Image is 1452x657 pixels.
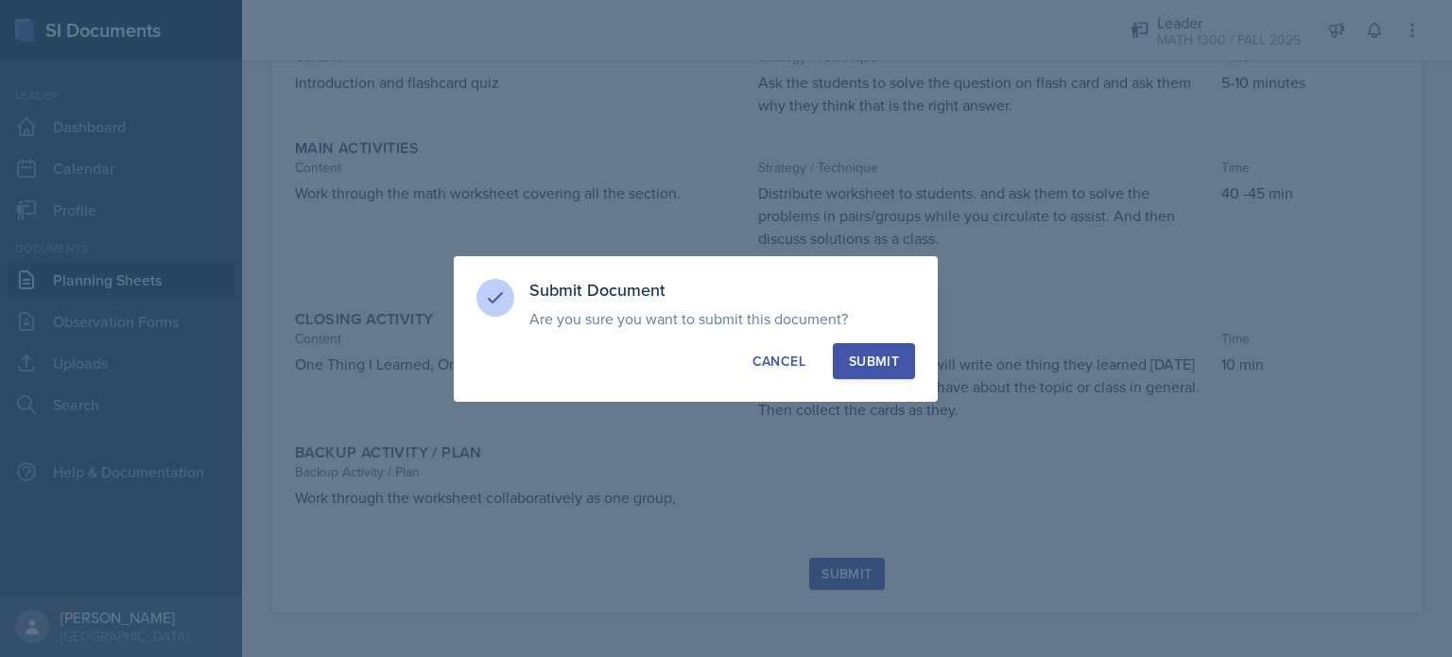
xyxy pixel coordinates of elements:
button: Submit [833,343,915,379]
h3: Submit Document [529,279,915,302]
button: Cancel [736,343,821,379]
p: Are you sure you want to submit this document? [529,309,915,328]
div: Cancel [752,352,805,371]
div: Submit [849,352,899,371]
